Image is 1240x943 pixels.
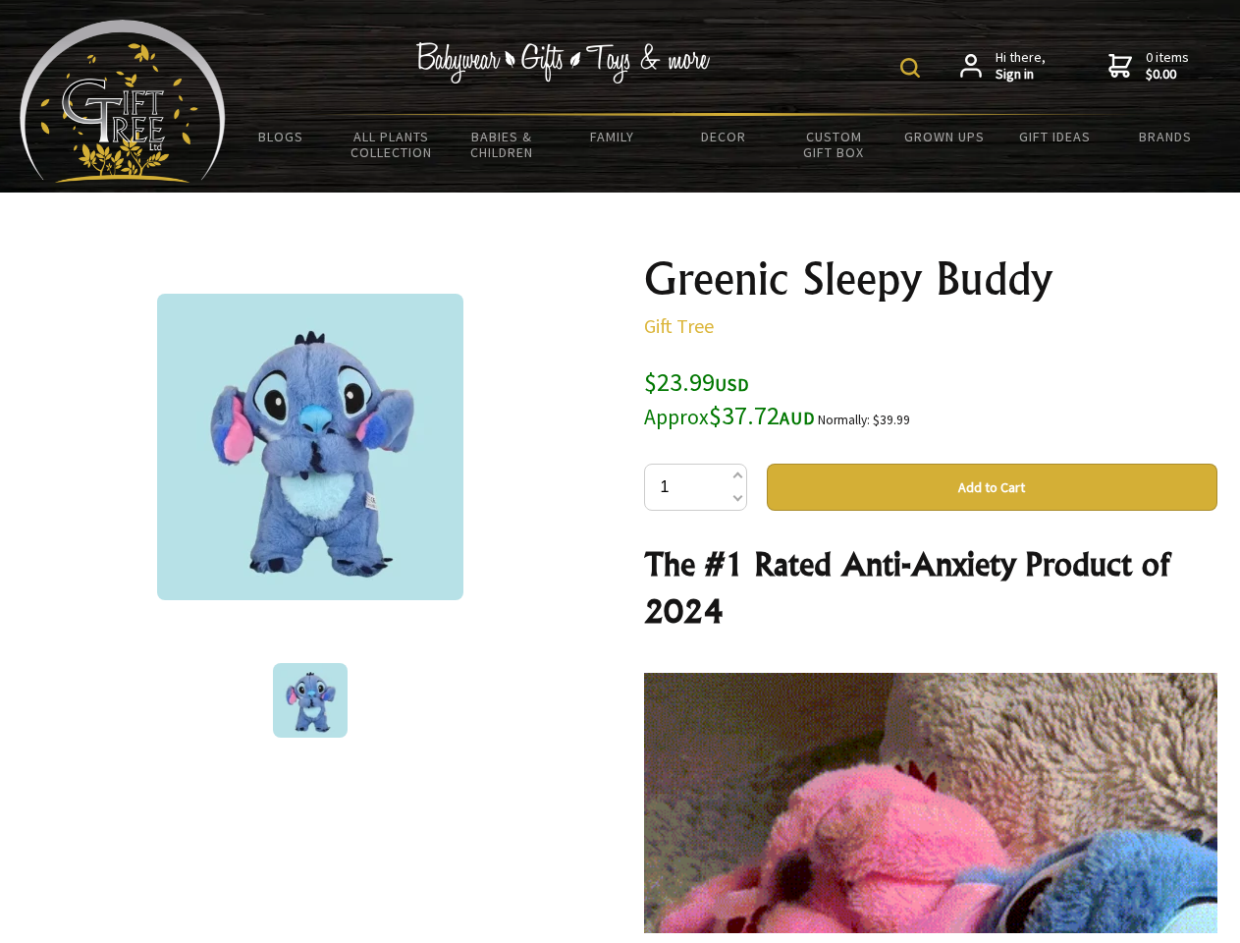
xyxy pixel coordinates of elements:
strong: The #1 Rated Anti-Anxiety Product of 2024 [644,544,1169,631]
small: Approx [644,404,709,430]
img: product search [900,58,920,78]
a: Hi there,Sign in [960,49,1046,83]
strong: Sign in [996,66,1046,83]
a: All Plants Collection [337,116,448,173]
img: Babyware - Gifts - Toys and more... [20,20,226,183]
a: 0 items$0.00 [1108,49,1189,83]
span: USD [715,373,749,396]
a: Custom Gift Box [779,116,890,173]
small: Normally: $39.99 [818,412,910,428]
a: Decor [668,116,779,157]
a: Babies & Children [447,116,558,173]
img: Greenic Sleepy Buddy [273,663,348,738]
a: Gift Tree [644,313,714,338]
img: Babywear - Gifts - Toys & more [416,42,711,83]
span: Hi there, [996,49,1046,83]
h1: Greenic Sleepy Buddy [644,255,1217,303]
button: Add to Cart [767,464,1217,511]
span: AUD [780,407,815,429]
a: Family [558,116,669,157]
a: BLOGS [226,116,337,157]
img: Greenic Sleepy Buddy [157,294,463,600]
a: Brands [1110,116,1221,157]
span: 0 items [1146,48,1189,83]
a: Grown Ups [889,116,999,157]
span: $23.99 $37.72 [644,365,815,431]
strong: $0.00 [1146,66,1189,83]
a: Gift Ideas [999,116,1110,157]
